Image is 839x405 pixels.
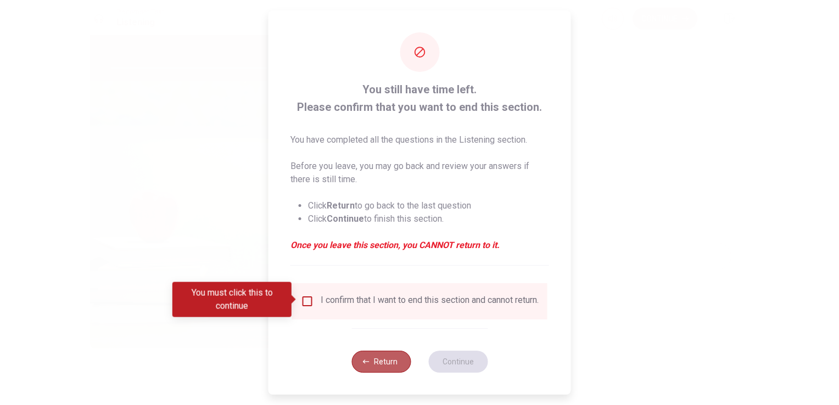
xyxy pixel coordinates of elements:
[327,213,364,224] strong: Continue
[290,133,549,147] p: You have completed all the questions in the Listening section.
[290,239,549,252] em: Once you leave this section, you CANNOT return to it.
[308,199,549,212] li: Click to go back to the last question
[327,200,355,211] strong: Return
[428,351,488,373] button: Continue
[351,351,411,373] button: Return
[321,295,539,308] div: I confirm that I want to end this section and cannot return.
[301,295,314,308] span: You must click this to continue
[290,160,549,186] p: Before you leave, you may go back and review your answers if there is still time.
[290,81,549,116] span: You still have time left. Please confirm that you want to end this section.
[172,282,292,317] div: You must click this to continue
[308,212,549,226] li: Click to finish this section.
